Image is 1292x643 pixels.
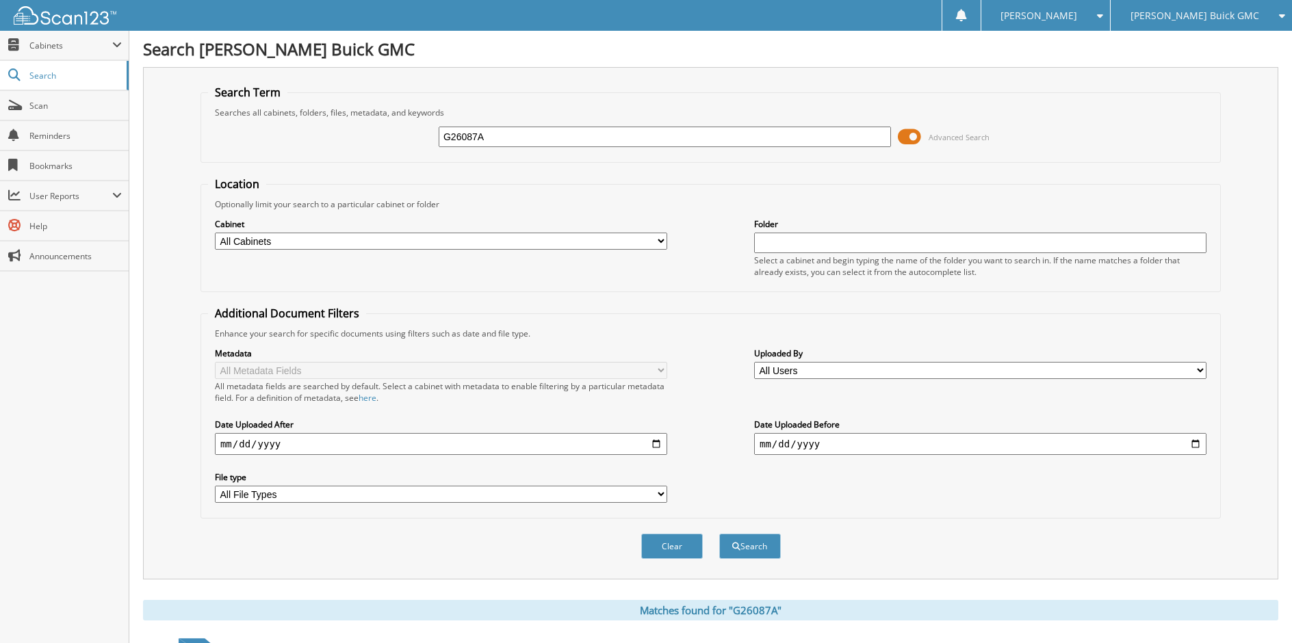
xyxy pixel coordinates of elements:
label: Date Uploaded After [215,419,667,430]
img: scan123-logo-white.svg [14,6,116,25]
div: Searches all cabinets, folders, files, metadata, and keywords [208,107,1213,118]
label: Date Uploaded Before [754,419,1206,430]
span: Search [29,70,120,81]
div: Matches found for "G26087A" [143,600,1278,620]
span: [PERSON_NAME] [1000,12,1077,20]
span: [PERSON_NAME] Buick GMC [1130,12,1259,20]
span: Scan [29,100,122,111]
div: Enhance your search for specific documents using filters such as date and file type. [208,328,1213,339]
div: Select a cabinet and begin typing the name of the folder you want to search in. If the name match... [754,254,1206,278]
span: Bookmarks [29,160,122,172]
h1: Search [PERSON_NAME] Buick GMC [143,38,1278,60]
a: here [359,392,376,404]
span: Announcements [29,250,122,262]
input: end [754,433,1206,455]
legend: Additional Document Filters [208,306,366,321]
label: Metadata [215,347,667,359]
label: Uploaded By [754,347,1206,359]
legend: Search Term [208,85,287,100]
span: User Reports [29,190,112,202]
span: Cabinets [29,40,112,51]
input: start [215,433,667,455]
label: File type [215,471,667,483]
span: Advanced Search [929,132,990,142]
label: Cabinet [215,218,667,230]
div: All metadata fields are searched by default. Select a cabinet with metadata to enable filtering b... [215,380,667,404]
div: Optionally limit your search to a particular cabinet or folder [208,198,1213,210]
button: Search [719,534,781,559]
legend: Location [208,176,266,192]
span: Help [29,220,122,232]
label: Folder [754,218,1206,230]
button: Clear [641,534,703,559]
span: Reminders [29,130,122,142]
